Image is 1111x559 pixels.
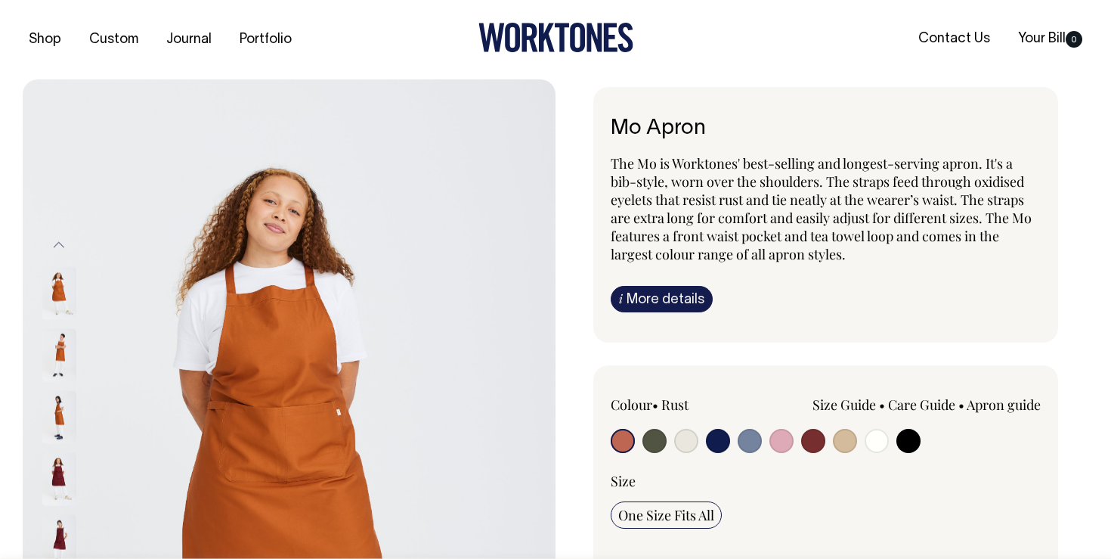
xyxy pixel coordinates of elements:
[958,396,964,414] span: •
[888,396,955,414] a: Care Guide
[160,27,218,52] a: Journal
[611,154,1032,263] span: The Mo is Worktones' best-selling and longest-serving apron. It's a bib-style, worn over the shou...
[42,328,76,381] img: rust
[611,286,713,312] a: iMore details
[42,390,76,443] img: rust
[42,266,76,319] img: rust
[23,27,67,52] a: Shop
[812,396,876,414] a: Size Guide
[42,452,76,505] img: burgundy
[967,396,1041,414] a: Apron guide
[879,396,885,414] span: •
[652,396,658,414] span: •
[611,472,1041,490] div: Size
[1012,26,1088,51] a: Your Bill0
[661,396,689,414] label: Rust
[618,506,714,524] span: One Size Fits All
[83,27,144,52] a: Custom
[912,26,996,51] a: Contact Us
[611,502,722,529] input: One Size Fits All
[234,27,298,52] a: Portfolio
[1066,31,1082,48] span: 0
[611,396,783,414] div: Colour
[48,228,70,262] button: Previous
[611,117,1041,141] h6: Mo Apron
[619,290,623,306] span: i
